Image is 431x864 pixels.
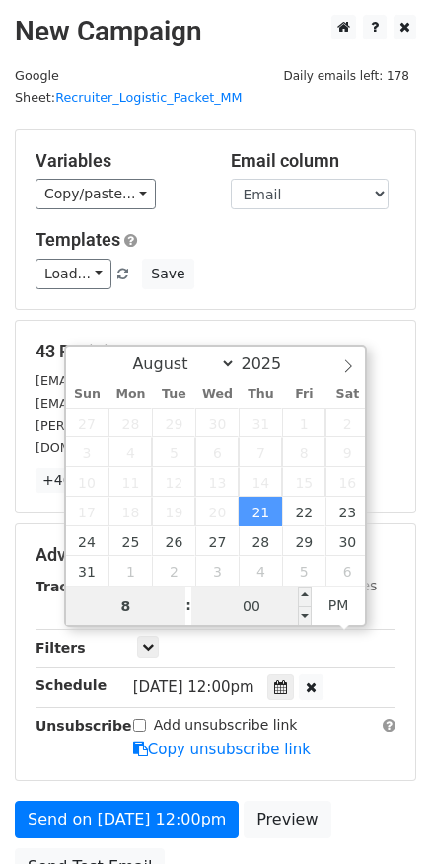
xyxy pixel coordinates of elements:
[36,677,107,693] strong: Schedule
[108,526,152,556] span: August 25, 2025
[325,408,369,437] span: August 2, 2025
[152,497,195,526] span: August 19, 2025
[195,497,239,526] span: August 20, 2025
[66,467,109,497] span: August 10, 2025
[239,526,282,556] span: August 28, 2025
[15,801,239,838] a: Send on [DATE] 12:00pm
[152,408,195,437] span: July 29, 2025
[108,556,152,586] span: September 1, 2025
[325,526,369,556] span: August 30, 2025
[66,526,109,556] span: August 24, 2025
[195,556,239,586] span: September 3, 2025
[239,388,282,401] span: Thu
[239,556,282,586] span: September 4, 2025
[36,544,395,566] h5: Advanced
[332,769,431,864] iframe: Chat Widget
[15,15,416,48] h2: New Campaign
[108,408,152,437] span: July 28, 2025
[66,587,186,626] input: Hour
[195,437,239,467] span: August 6, 2025
[325,467,369,497] span: August 16, 2025
[152,388,195,401] span: Tue
[66,437,109,467] span: August 3, 2025
[231,150,396,172] h5: Email column
[276,68,416,83] a: Daily emails left: 178
[108,467,152,497] span: August 11, 2025
[276,65,416,87] span: Daily emails left: 178
[239,467,282,497] span: August 14, 2025
[142,259,193,289] button: Save
[36,396,255,411] small: [EMAIL_ADDRESS][DOMAIN_NAME]
[36,259,111,289] a: Load...
[36,579,102,594] strong: Tracking
[152,467,195,497] span: August 12, 2025
[36,373,255,388] small: [EMAIL_ADDRESS][DOMAIN_NAME]
[108,437,152,467] span: August 4, 2025
[55,90,242,105] a: Recruiter_Logistic_Packet_MM
[195,526,239,556] span: August 27, 2025
[152,526,195,556] span: August 26, 2025
[66,556,109,586] span: August 31, 2025
[282,467,325,497] span: August 15, 2025
[36,640,86,656] strong: Filters
[154,715,298,736] label: Add unsubscribe link
[36,150,201,172] h5: Variables
[325,556,369,586] span: September 6, 2025
[66,388,109,401] span: Sun
[152,556,195,586] span: September 2, 2025
[236,354,307,373] input: Year
[312,586,366,625] span: Click to toggle
[282,408,325,437] span: August 1, 2025
[108,388,152,401] span: Mon
[282,388,325,401] span: Fri
[195,467,239,497] span: August 13, 2025
[239,497,282,526] span: August 21, 2025
[325,437,369,467] span: August 9, 2025
[36,718,132,734] strong: Unsubscribe
[282,526,325,556] span: August 29, 2025
[325,388,369,401] span: Sat
[325,497,369,526] span: August 23, 2025
[66,408,109,437] span: July 27, 2025
[239,408,282,437] span: July 31, 2025
[36,468,118,493] a: +40 more
[239,437,282,467] span: August 7, 2025
[152,437,195,467] span: August 5, 2025
[133,741,311,758] a: Copy unsubscribe link
[185,586,191,625] span: :
[191,587,312,626] input: Minute
[36,229,120,250] a: Templates
[195,408,239,437] span: July 30, 2025
[282,497,325,526] span: August 22, 2025
[36,341,395,362] h5: 43 Recipients
[133,678,254,696] span: [DATE] 12:00pm
[108,497,152,526] span: August 18, 2025
[282,556,325,586] span: September 5, 2025
[244,801,330,838] a: Preview
[66,497,109,526] span: August 17, 2025
[36,418,359,455] small: [PERSON_NAME][EMAIL_ADDRESS][PERSON_NAME][DOMAIN_NAME]
[195,388,239,401] span: Wed
[15,68,243,106] small: Google Sheet:
[282,437,325,467] span: August 8, 2025
[36,179,156,209] a: Copy/paste...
